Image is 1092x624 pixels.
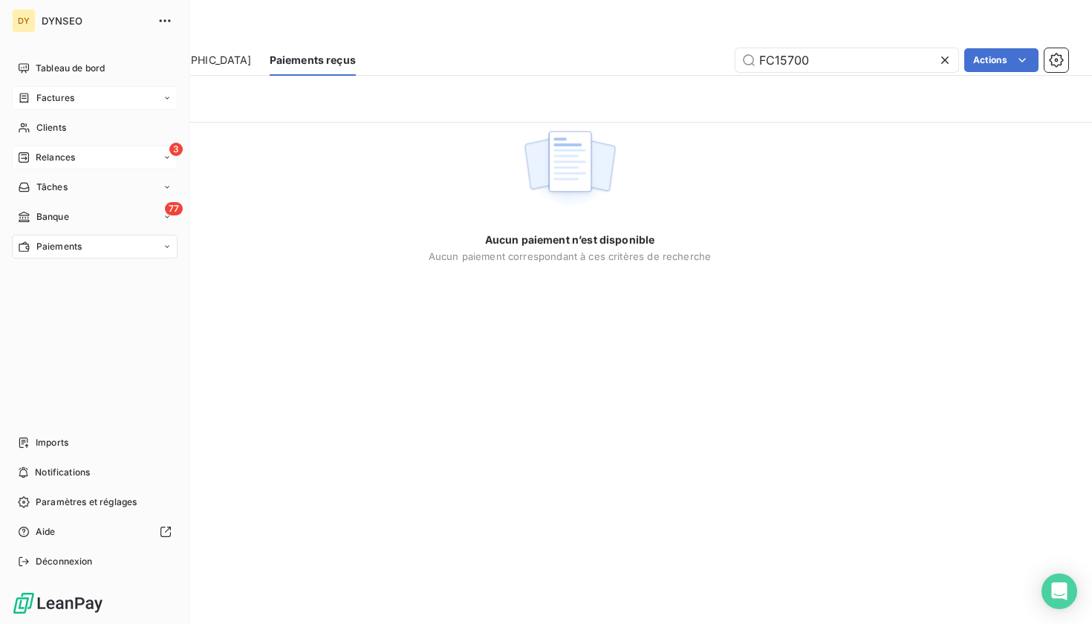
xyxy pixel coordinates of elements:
a: Aide [12,520,178,544]
span: Imports [36,436,68,449]
img: Logo LeanPay [12,591,104,615]
span: 77 [165,202,183,215]
img: empty state [522,123,617,215]
span: 3 [169,143,183,156]
span: Paiements [36,240,82,253]
span: DYNSEO [42,15,149,27]
span: Tâches [36,181,68,194]
span: Clients [36,121,66,134]
span: Paiements reçus [270,53,356,68]
input: Rechercher [735,48,958,72]
span: Aide [36,525,56,539]
span: Paramètres et réglages [36,495,137,509]
button: Actions [964,48,1039,72]
span: Déconnexion [36,555,93,568]
span: Tableau de bord [36,62,105,75]
span: Aucun paiement correspondant à ces critères de recherche [429,250,711,262]
span: Relances [36,151,75,164]
div: DY [12,9,36,33]
span: Banque [36,210,69,224]
div: Open Intercom Messenger [1041,573,1077,609]
span: Factures [36,91,74,105]
span: Aucun paiement n’est disponible [485,233,655,247]
span: Notifications [35,466,90,479]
